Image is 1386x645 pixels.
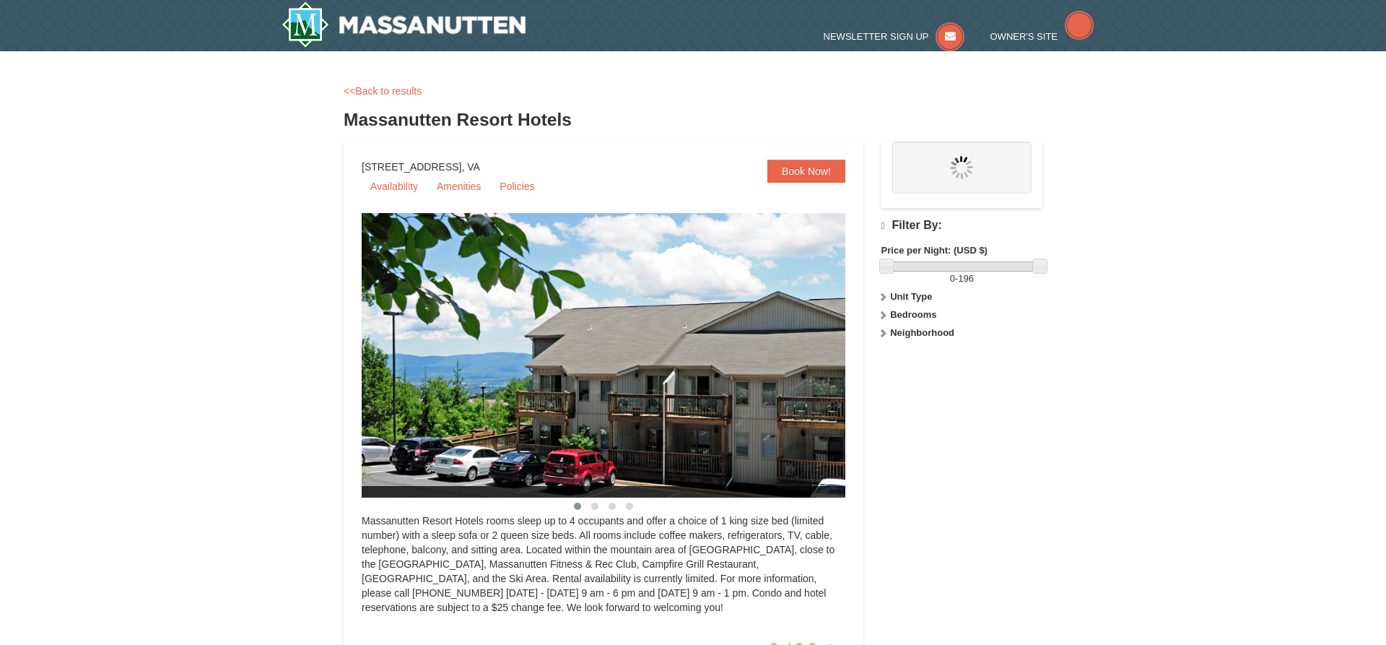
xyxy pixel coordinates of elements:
a: Availability [362,176,427,197]
a: Massanutten Resort [282,1,526,48]
a: <<Back to results [344,85,422,97]
img: Massanutten Resort Logo [282,1,526,48]
strong: Unit Type [890,291,932,302]
label: - [881,272,1042,286]
a: Amenities [428,176,489,197]
img: wait.gif [950,156,973,179]
strong: Bedrooms [890,309,936,320]
a: Policies [491,176,543,197]
h4: Filter By: [881,219,1042,233]
a: Newsletter Sign Up [824,31,965,42]
span: 196 [958,273,974,284]
a: Owner's Site [990,31,1094,42]
strong: Neighborhood [890,327,954,338]
a: Book Now! [767,160,845,183]
strong: Price per Night: (USD $) [881,245,988,256]
span: Owner's Site [990,31,1058,42]
div: Massanutten Resort Hotels rooms sleep up to 4 occupants and offer a choice of 1 king size bed (li... [362,514,845,629]
span: Newsletter Sign Up [824,31,929,42]
span: 0 [950,273,955,284]
img: 19219026-1-e3b4ac8e.jpg [362,213,881,498]
h3: Massanutten Resort Hotels [344,105,1042,134]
